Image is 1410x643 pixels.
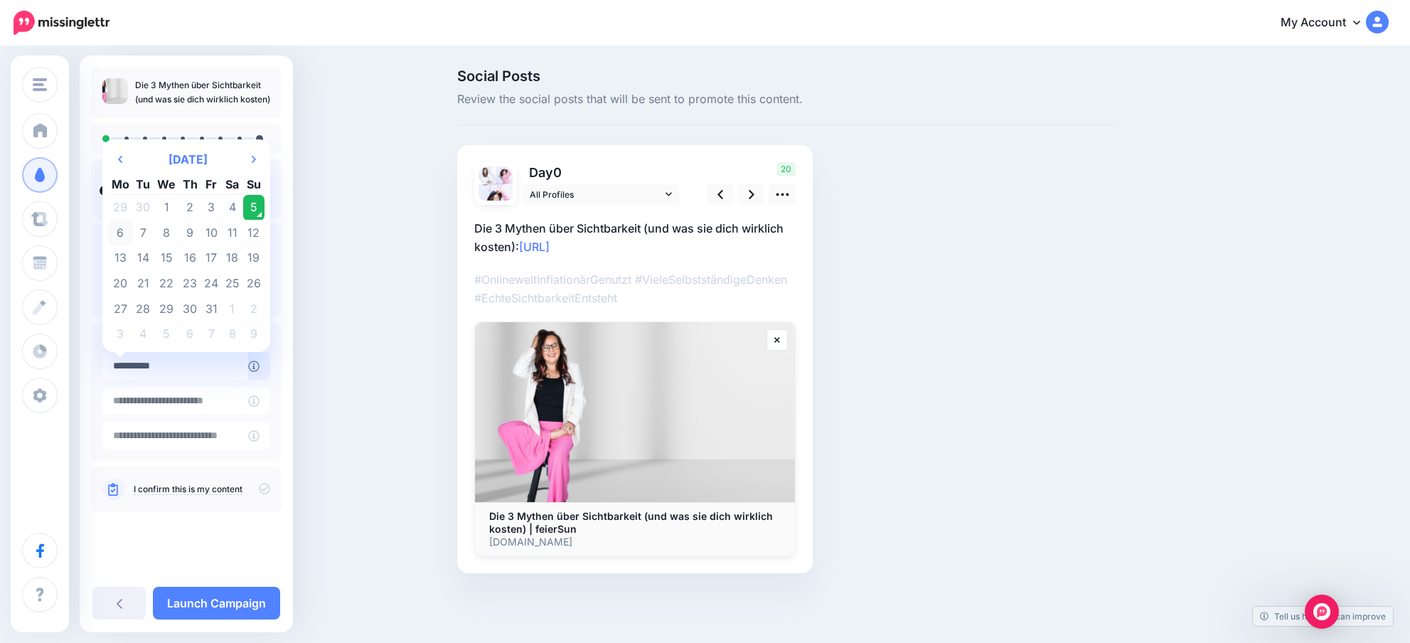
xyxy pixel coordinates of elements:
[489,536,781,548] p: [DOMAIN_NAME]
[133,195,154,220] td: 30
[154,245,179,271] td: 15
[243,321,265,346] td: 9
[479,184,513,218] img: jLEet-7c-77332.jpg
[523,184,679,205] a: All Profiles
[776,162,796,176] span: 20
[243,195,265,220] td: 5
[33,78,47,91] img: menu.png
[118,154,122,165] svg: Previous Month
[243,220,265,246] td: 12
[179,296,201,321] td: 30
[201,174,222,195] th: Fr
[179,174,201,195] th: Th
[179,271,201,297] td: 23
[496,166,513,184] img: 242188144_1617179545154087_6197013731495091527_n-bsa134035.jpg
[133,174,154,195] th: Tu
[108,245,133,271] td: 13
[475,322,795,502] img: Die 3 Mythen über Sichtbarkeit (und was sie dich wirklich kosten) | feierSun
[133,245,154,271] td: 14
[108,220,133,246] td: 6
[243,271,265,297] td: 26
[222,296,243,321] td: 1
[530,187,662,202] span: All Profiles
[154,195,179,220] td: 1
[108,296,133,321] td: 27
[553,165,562,180] span: 0
[102,78,128,104] img: 5ddf52b2ef2307e6cd34e61b811d7e10_thumb.jpg
[222,321,243,346] td: 8
[201,245,222,271] td: 17
[154,220,179,246] td: 8
[243,174,265,195] th: Su
[222,174,243,195] th: Sa
[201,220,222,246] td: 10
[179,245,201,271] td: 16
[135,78,270,107] p: Die 3 Mythen über Sichtbarkeit (und was sie dich wirklich kosten)
[133,321,154,346] td: 4
[489,510,773,535] b: Die 3 Mythen über Sichtbarkeit (und was sie dich wirklich kosten) | feierSun
[133,271,154,297] td: 21
[133,145,243,174] th: Select Month
[222,271,243,297] td: 25
[108,271,133,297] td: 20
[108,195,133,220] td: 29
[474,270,796,307] p: #OnlineweltInflationärGenutzt #VieleSelbstständigeDenken #EchteSichtbarkeitEntsteht
[201,296,222,321] td: 31
[222,245,243,271] td: 18
[222,220,243,246] td: 11
[108,174,133,195] th: Mo
[179,220,201,246] td: 9
[457,90,1117,109] span: Review the social posts that will be sent to promote this content.
[222,195,243,220] td: 4
[133,220,154,246] td: 7
[243,296,265,321] td: 2
[243,245,265,271] td: 19
[154,296,179,321] td: 29
[134,484,242,495] a: I confirm this is my content
[14,11,110,35] img: Missinglettr
[519,240,550,254] a: [URL]
[474,219,796,256] p: Die 3 Mythen über Sichtbarkeit (und was sie dich wirklich kosten):
[201,195,222,220] td: 3
[252,154,256,165] svg: Next Month
[154,271,179,297] td: 22
[1305,595,1339,629] div: Open Intercom Messenger
[523,162,681,183] p: Day
[133,296,154,321] td: 28
[154,174,179,195] th: We
[154,321,179,346] td: 5
[479,166,496,184] img: 1756709712547-77276.png
[201,271,222,297] td: 24
[179,195,201,220] td: 2
[1253,607,1393,626] a: Tell us how we can improve
[457,69,1117,83] span: Social Posts
[108,321,133,346] td: 3
[1266,6,1389,41] a: My Account
[201,321,222,346] td: 7
[179,321,201,346] td: 6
